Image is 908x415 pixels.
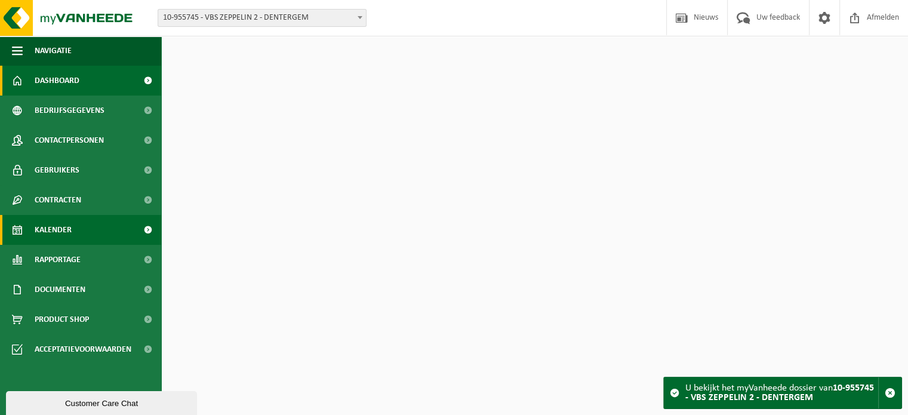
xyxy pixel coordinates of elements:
[35,275,85,305] span: Documenten
[35,66,79,96] span: Dashboard
[35,185,81,215] span: Contracten
[158,9,367,27] span: 10-955745 - VBS ZEPPELIN 2 - DENTERGEM
[35,215,72,245] span: Kalender
[35,245,81,275] span: Rapportage
[35,96,104,125] span: Bedrijfsgegevens
[35,305,89,334] span: Product Shop
[35,334,131,364] span: Acceptatievoorwaarden
[158,10,366,26] span: 10-955745 - VBS ZEPPELIN 2 - DENTERGEM
[35,36,72,66] span: Navigatie
[35,125,104,155] span: Contactpersonen
[6,389,199,415] iframe: chat widget
[685,383,874,402] strong: 10-955745 - VBS ZEPPELIN 2 - DENTERGEM
[35,155,79,185] span: Gebruikers
[685,377,878,408] div: U bekijkt het myVanheede dossier van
